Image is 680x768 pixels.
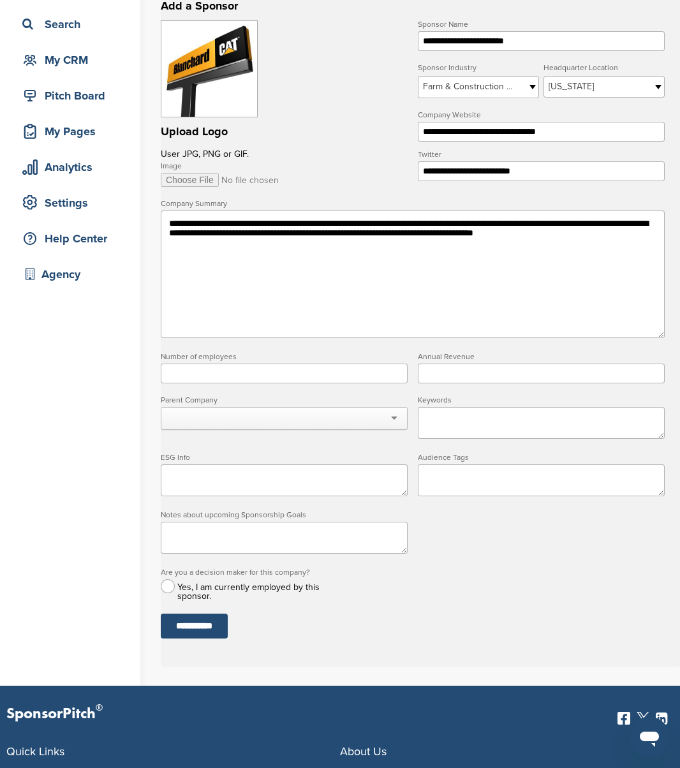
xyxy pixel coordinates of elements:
[418,20,665,28] label: Sponsor Name
[637,712,649,725] img: Twitter
[418,353,665,360] label: Annual Revenue
[13,81,128,110] a: Pitch Board
[161,123,356,140] h2: Upload Logo
[96,700,103,716] span: ®
[19,48,128,71] div: My CRM
[13,260,128,289] a: Agency
[418,454,665,461] label: Audience Tags
[161,454,408,461] label: ESG Info
[161,396,408,404] label: Parent Company
[13,152,128,182] a: Analytics
[13,188,128,218] a: Settings
[6,744,64,758] span: Quick Links
[19,156,128,179] div: Analytics
[13,117,128,146] a: My Pages
[161,568,356,576] label: Are you a decision maker for this company?
[629,717,670,758] iframe: Button to launch messaging window
[19,84,128,107] div: Pitch Board
[340,744,387,758] span: About Us
[161,200,665,207] label: Company Summary
[549,79,643,94] span: [US_STATE]
[161,353,408,360] label: Number of employees
[19,191,128,214] div: Settings
[418,396,665,404] label: Keywords
[6,705,103,723] p: SponsorPitch
[418,151,665,158] label: Twitter
[418,64,539,71] label: Sponsor Industry
[161,162,356,170] label: Image
[13,10,128,39] a: Search
[19,263,128,286] div: Agency
[19,120,128,143] div: My Pages
[418,111,665,119] label: Company Website
[19,227,128,250] div: Help Center
[161,21,257,117] img: 7YXQvHTp_400x400.jpg
[19,13,128,36] div: Search
[161,146,356,162] p: User JPG, PNG or GIF.
[423,79,517,94] span: Farm & Construction Machinery
[13,224,128,253] a: Help Center
[543,64,665,71] label: Headquarter Location
[617,712,630,725] img: Facebook
[13,45,128,75] a: My CRM
[177,583,342,601] div: Yes, I am currently employed by this sponsor.
[161,511,408,519] label: Notes about upcoming Sponsorship Goals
